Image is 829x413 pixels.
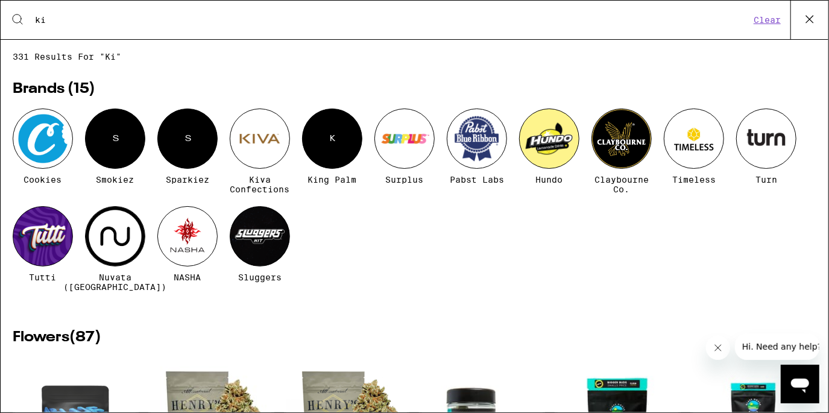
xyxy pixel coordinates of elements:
[735,333,819,360] iframe: Message from company
[166,175,209,184] span: Sparkiez
[174,273,201,282] span: NASHA
[536,175,563,184] span: Hundo
[230,175,290,194] span: Kiva Confections
[157,109,218,169] div: S
[755,175,777,184] span: turn
[34,14,750,25] input: Search for products & categories
[386,175,424,184] span: Surplus
[706,336,730,360] iframe: Close message
[750,14,784,25] button: Clear
[13,330,816,345] h2: Flowers ( 87 )
[30,273,57,282] span: Tutti
[7,8,87,18] span: Hi. Need any help?
[450,175,504,184] span: Pabst Labs
[24,175,62,184] span: Cookies
[85,109,145,169] div: S
[302,109,362,169] div: K
[308,175,357,184] span: King Palm
[64,273,167,292] span: Nuvata ([GEOGRAPHIC_DATA])
[238,273,282,282] span: Sluggers
[13,82,816,96] h2: Brands ( 15 )
[781,365,819,403] iframe: Button to launch messaging window
[591,175,652,194] span: Claybourne Co.
[96,175,134,184] span: Smokiez
[672,175,716,184] span: Timeless
[13,52,816,61] span: 331 results for "ki"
